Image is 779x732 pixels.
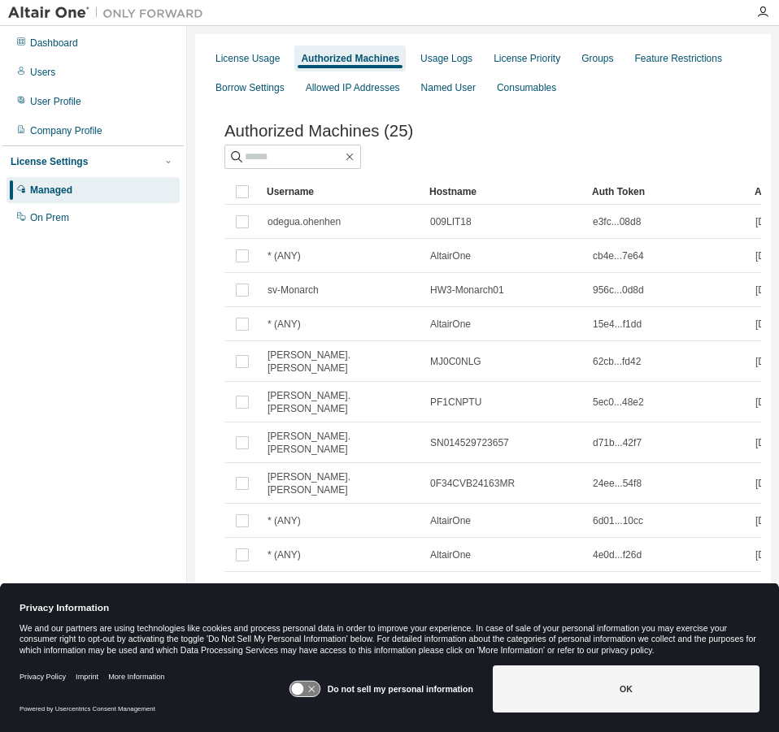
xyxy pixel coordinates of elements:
div: Named User [421,81,476,94]
div: Dashboard [30,37,78,50]
span: 15e4...f1dd [593,318,642,331]
span: [PERSON_NAME].[PERSON_NAME] [268,349,416,375]
div: Authorized Machines [301,52,399,65]
span: sv-Monarch [268,284,319,297]
div: Usage Logs [420,52,472,65]
div: On Prem [30,211,69,224]
div: Hostname [429,179,579,205]
div: Allowed IP Addresses [306,81,400,94]
div: License Priority [494,52,560,65]
img: Altair One [8,5,211,21]
div: Username [267,179,416,205]
div: License Settings [11,155,88,168]
span: 24ee...54f8 [593,477,642,490]
span: AltairOne [430,514,471,527]
div: Consumables [497,81,556,94]
div: Users [30,66,55,79]
span: 0F34CVB24163MR [430,477,515,490]
span: [PERSON_NAME].[PERSON_NAME] [268,470,416,496]
div: Feature Restrictions [635,52,722,65]
span: 62cb...fd42 [593,355,641,368]
span: * (ANY) [268,514,301,527]
div: Managed [30,184,72,197]
span: 5ec0...48e2 [593,396,644,409]
span: PF1CNPTU [430,396,481,409]
span: AltairOne [430,548,471,561]
div: Auth Token [592,179,742,205]
span: 4e0d...f26d [593,548,642,561]
span: [PERSON_NAME].[PERSON_NAME] [268,389,416,415]
span: * (ANY) [268,318,301,331]
span: [PERSON_NAME].[PERSON_NAME] [268,430,416,456]
span: AltairOne [430,318,471,331]
span: odegua.ohenhen [268,215,341,228]
div: User Profile [30,95,81,108]
span: d71b...42f7 [593,436,642,449]
span: * (ANY) [268,249,301,262]
span: cb4e...7e64 [593,249,644,262]
span: HW3-Monarch01 [430,284,504,297]
span: e3fc...08d8 [593,215,641,228]
span: 956c...0d8d [593,284,644,297]
span: 009LIT18 [430,215,472,228]
span: SN014529723657 [430,436,509,449]
div: License Usage [215,52,280,65]
span: 6d01...10cc [593,514,643,527]
div: Company Profile [30,124,102,137]
div: Groups [581,52,613,65]
span: Authorized Machines (25) [224,122,413,141]
span: MJ0C0NLG [430,355,481,368]
span: AltairOne [430,249,471,262]
span: * (ANY) [268,548,301,561]
div: Borrow Settings [215,81,285,94]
